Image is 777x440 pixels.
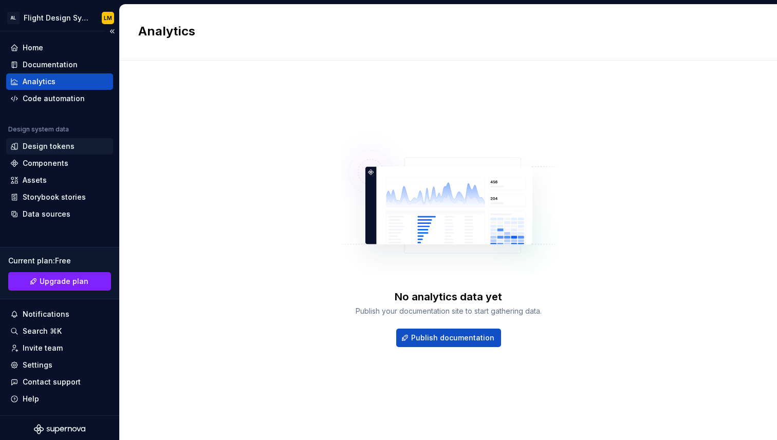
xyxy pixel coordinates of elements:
div: Data sources [23,209,70,219]
button: Help [6,391,113,407]
h2: Analytics [138,23,746,40]
a: Assets [6,172,113,188]
svg: Supernova Logo [34,424,85,434]
div: No analytics data yet [395,290,502,304]
div: Contact support [23,377,81,387]
div: Design tokens [23,141,75,151]
div: Analytics [23,76,55,87]
a: Storybook stories [6,189,113,205]
div: Settings [23,360,52,370]
a: Home [6,40,113,56]
a: Upgrade plan [8,272,111,291]
div: Search ⌘K [23,326,62,336]
a: Design tokens [6,138,113,155]
button: Collapse sidebar [105,24,119,39]
button: Publish documentation [396,329,501,347]
div: Flight Design System [24,13,89,23]
div: Help [23,394,39,404]
div: Storybook stories [23,192,86,202]
div: Components [23,158,68,168]
a: Analytics [6,73,113,90]
div: AL [7,12,20,24]
button: ALFlight Design SystemLM [2,7,117,29]
div: Notifications [23,309,69,319]
a: Code automation [6,90,113,107]
div: Design system data [8,125,69,133]
button: Contact support [6,374,113,390]
div: LM [104,14,112,22]
span: Publish documentation [411,333,494,343]
button: Notifications [6,306,113,322]
div: Assets [23,175,47,185]
div: Home [23,43,43,53]
a: Components [6,155,113,171]
div: Publish your documentation site to start gathering data. [356,306,542,316]
div: Code automation [23,93,85,104]
a: Settings [6,357,113,373]
div: Invite team [23,343,63,353]
div: Current plan : Free [8,256,111,266]
div: Documentation [23,60,78,70]
a: Data sources [6,206,113,222]
a: Invite team [6,340,113,356]
button: Search ⌘K [6,323,113,339]
span: Upgrade plan [40,276,88,286]
a: Documentation [6,56,113,73]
